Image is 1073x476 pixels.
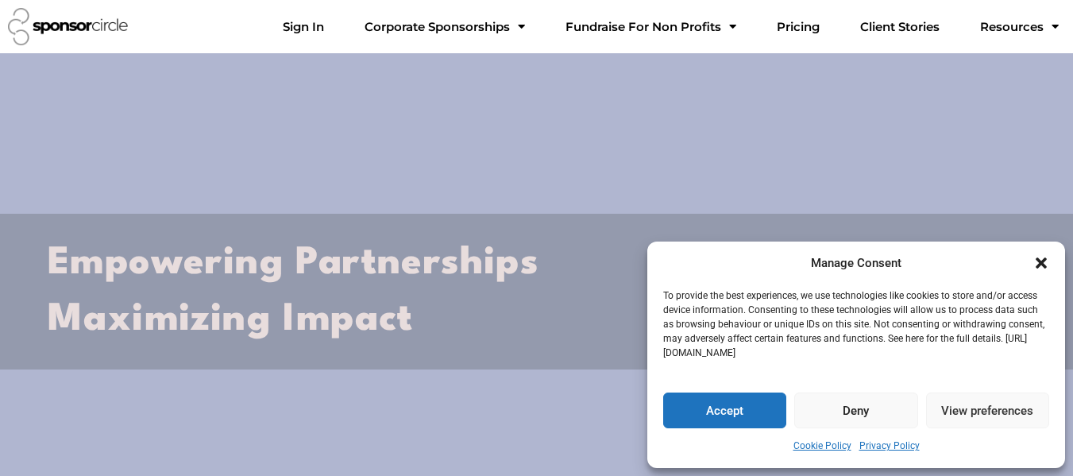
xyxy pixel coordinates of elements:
a: Fundraise For Non ProfitsMenu Toggle [553,11,749,43]
a: Pricing [764,11,832,43]
a: Resources [967,11,1071,43]
a: Client Stories [847,11,952,43]
p: To provide the best experiences, we use technologies like cookies to store and/or access device i... [663,288,1048,360]
div: Manage Consent [811,253,901,273]
nav: Menu [270,11,1071,43]
a: Corporate SponsorshipsMenu Toggle [352,11,538,43]
img: Sponsor Circle logo [8,8,128,45]
a: Sign In [270,11,337,43]
button: Deny [794,393,917,428]
a: Privacy Policy [859,436,920,456]
div: Close dialogue [1033,255,1049,271]
h2: Empowering Partnerships Maximizing Impact [48,235,1025,349]
button: View preferences [926,393,1049,428]
a: Cookie Policy [793,436,851,456]
button: Accept [663,393,786,428]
